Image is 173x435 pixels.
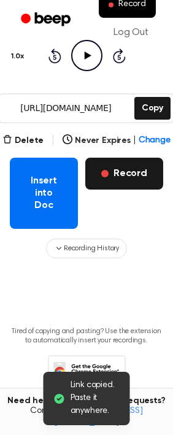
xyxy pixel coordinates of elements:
[10,46,28,67] button: 1.0x
[12,8,82,32] a: Beep
[64,243,119,254] span: Recording History
[10,158,78,229] button: Insert into Doc
[133,134,136,147] span: |
[51,133,55,148] span: |
[139,134,171,147] span: Change
[101,18,161,47] a: Log Out
[71,379,120,418] span: Link copied. Paste it anywhere.
[54,407,143,426] a: [EMAIL_ADDRESS][DOMAIN_NAME]
[7,406,166,428] span: Contact us
[134,97,171,120] button: Copy
[2,134,44,147] button: Delete
[63,134,171,147] button: Never Expires|Change
[85,158,163,190] button: Record
[46,239,127,258] button: Recording History
[10,327,163,345] p: Tired of copying and pasting? Use the extension to automatically insert your recordings.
